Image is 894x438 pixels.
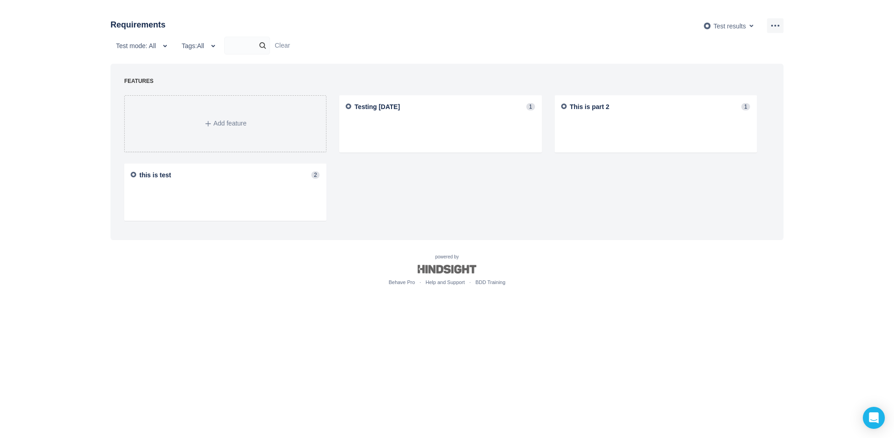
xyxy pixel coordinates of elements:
[344,103,352,109] img: AgwABIgr006M16MAAAAASUVORK5CYII=
[124,77,762,85] div: FEATURES
[311,171,320,179] span: 2
[139,171,171,179] a: this is test
[863,407,885,429] div: Open Intercom Messenger
[275,42,290,49] a: Clear
[213,120,246,127] span: Add feature
[698,18,762,33] button: Test results
[354,103,400,110] a: Testing [DATE]
[257,41,268,50] span: search icon
[176,38,224,53] button: Tags:All
[770,20,781,31] span: more
[182,38,204,53] span: Tags: All
[713,22,746,29] span: Test results
[425,279,465,285] a: Help and Support
[129,171,137,178] img: AgwABIgr006M16MAAAAASUVORK5CYII=
[475,279,505,285] a: BDD Training
[103,254,791,287] div: powered by
[204,120,212,127] span: Add icon
[110,38,176,53] button: Test mode: All
[703,22,711,30] img: AgwABIgr006M16MAAAAASUVORK5CYII=
[559,103,567,109] img: AgwABIgr006M16MAAAAASUVORK5CYII=
[570,103,609,110] a: This is part 2
[124,95,326,152] a: Add icon Add feature
[116,38,156,53] span: Test mode: All
[110,18,166,31] h3: Requirements
[526,103,535,110] span: 1
[741,103,750,110] span: 1
[389,279,415,285] a: Behave Pro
